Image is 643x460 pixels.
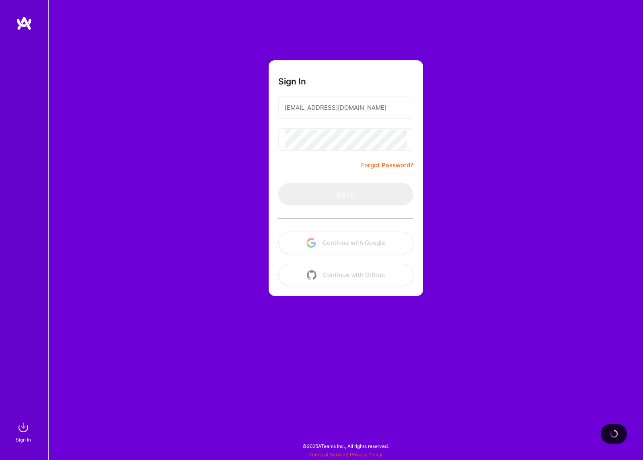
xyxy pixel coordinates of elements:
img: icon [306,238,316,248]
img: sign in [15,419,31,435]
span: | [309,452,382,458]
a: Terms of Service [309,452,347,458]
a: Privacy Policy [350,452,382,458]
button: Sign In [278,183,413,205]
div: © 2025 ATeams Inc., All rights reserved. [48,436,643,456]
img: logo [16,16,32,31]
h3: Sign In [278,76,306,86]
button: Continue with Github [278,264,413,286]
button: Continue with Google [278,232,413,254]
div: Sign In [16,435,31,444]
input: Email... [285,97,407,118]
img: icon [307,270,316,280]
a: sign inSign In [17,419,31,444]
a: Forgot Password? [361,160,413,170]
img: loading [609,429,619,439]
